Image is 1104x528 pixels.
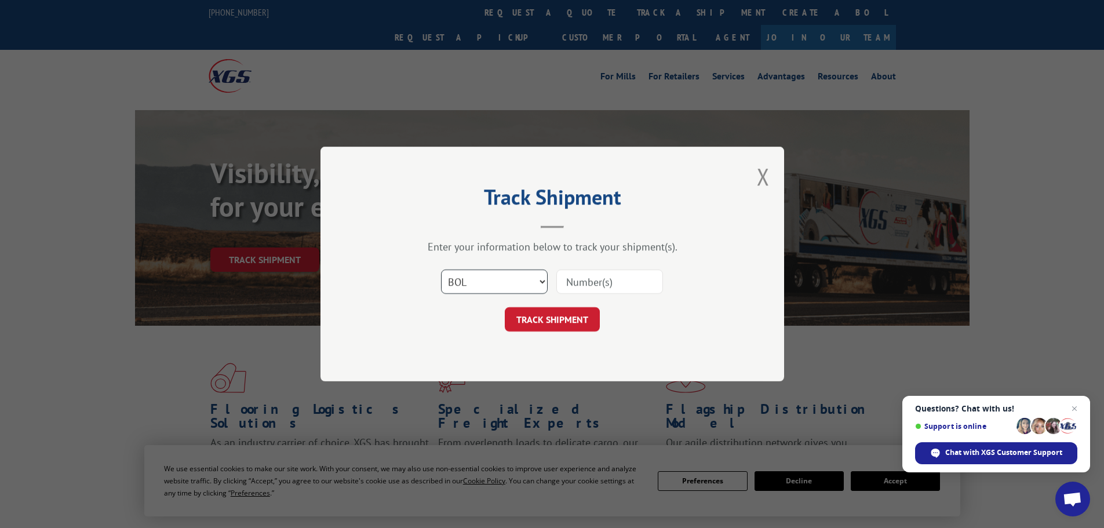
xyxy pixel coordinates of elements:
[1055,482,1090,516] div: Open chat
[915,422,1012,431] span: Support is online
[378,189,726,211] h2: Track Shipment
[757,161,770,192] button: Close modal
[556,270,663,294] input: Number(s)
[915,442,1077,464] div: Chat with XGS Customer Support
[505,307,600,332] button: TRACK SHIPMENT
[1067,402,1081,416] span: Close chat
[915,404,1077,413] span: Questions? Chat with us!
[378,240,726,253] div: Enter your information below to track your shipment(s).
[945,447,1062,458] span: Chat with XGS Customer Support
